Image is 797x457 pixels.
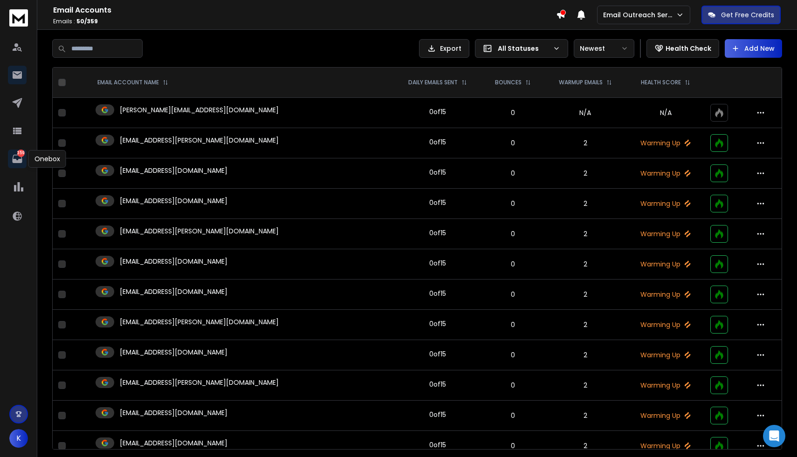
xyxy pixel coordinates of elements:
[120,105,279,115] p: [PERSON_NAME][EMAIL_ADDRESS][DOMAIN_NAME]
[429,440,446,450] div: 0 of 15
[488,259,538,269] p: 0
[488,290,538,299] p: 0
[120,348,227,357] p: [EMAIL_ADDRESS][DOMAIN_NAME]
[419,39,469,58] button: Export
[8,150,27,168] a: 359
[632,381,699,390] p: Warming Up
[488,108,538,117] p: 0
[488,350,538,360] p: 0
[120,166,227,175] p: [EMAIL_ADDRESS][DOMAIN_NAME]
[763,425,785,447] div: Open Intercom Messenger
[9,429,28,448] button: K
[97,79,168,86] div: EMAIL ACCOUNT NAME
[632,138,699,148] p: Warming Up
[544,158,626,189] td: 2
[544,310,626,340] td: 2
[429,380,446,389] div: 0 of 15
[120,136,279,145] p: [EMAIL_ADDRESS][PERSON_NAME][DOMAIN_NAME]
[28,150,66,168] div: Onebox
[429,228,446,238] div: 0 of 15
[429,289,446,298] div: 0 of 15
[120,196,227,205] p: [EMAIL_ADDRESS][DOMAIN_NAME]
[17,150,25,157] p: 359
[429,107,446,116] div: 0 of 15
[429,349,446,359] div: 0 of 15
[429,198,446,207] div: 0 of 15
[725,39,782,58] button: Add New
[429,137,446,147] div: 0 of 15
[632,411,699,420] p: Warming Up
[603,10,676,20] p: Email Outreach Service
[488,138,538,148] p: 0
[544,249,626,280] td: 2
[53,18,556,25] p: Emails :
[76,17,98,25] span: 50 / 359
[559,79,603,86] p: WARMUP EMAILS
[429,410,446,419] div: 0 of 15
[632,199,699,208] p: Warming Up
[544,370,626,401] td: 2
[632,320,699,329] p: Warming Up
[488,411,538,420] p: 0
[488,229,538,239] p: 0
[646,39,719,58] button: Health Check
[544,340,626,370] td: 2
[488,320,538,329] p: 0
[53,5,556,16] h1: Email Accounts
[574,39,634,58] button: Newest
[120,438,227,448] p: [EMAIL_ADDRESS][DOMAIN_NAME]
[488,441,538,450] p: 0
[544,280,626,310] td: 2
[544,219,626,249] td: 2
[120,317,279,327] p: [EMAIL_ADDRESS][PERSON_NAME][DOMAIN_NAME]
[701,6,781,24] button: Get Free Credits
[544,128,626,158] td: 2
[429,168,446,177] div: 0 of 15
[632,441,699,450] p: Warming Up
[429,319,446,328] div: 0 of 15
[408,79,458,86] p: DAILY EMAILS SENT
[120,378,279,387] p: [EMAIL_ADDRESS][PERSON_NAME][DOMAIN_NAME]
[666,44,711,53] p: Health Check
[120,257,227,266] p: [EMAIL_ADDRESS][DOMAIN_NAME]
[120,226,279,236] p: [EMAIL_ADDRESS][PERSON_NAME][DOMAIN_NAME]
[120,287,227,296] p: [EMAIL_ADDRESS][DOMAIN_NAME]
[632,169,699,178] p: Warming Up
[495,79,522,86] p: BOUNCES
[429,259,446,268] div: 0 of 15
[632,350,699,360] p: Warming Up
[632,229,699,239] p: Warming Up
[488,199,538,208] p: 0
[632,108,699,117] p: N/A
[9,9,28,27] img: logo
[498,44,549,53] p: All Statuses
[544,189,626,219] td: 2
[120,408,227,417] p: [EMAIL_ADDRESS][DOMAIN_NAME]
[721,10,774,20] p: Get Free Credits
[544,401,626,431] td: 2
[632,259,699,269] p: Warming Up
[488,381,538,390] p: 0
[544,98,626,128] td: N/A
[488,169,538,178] p: 0
[641,79,681,86] p: HEALTH SCORE
[632,290,699,299] p: Warming Up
